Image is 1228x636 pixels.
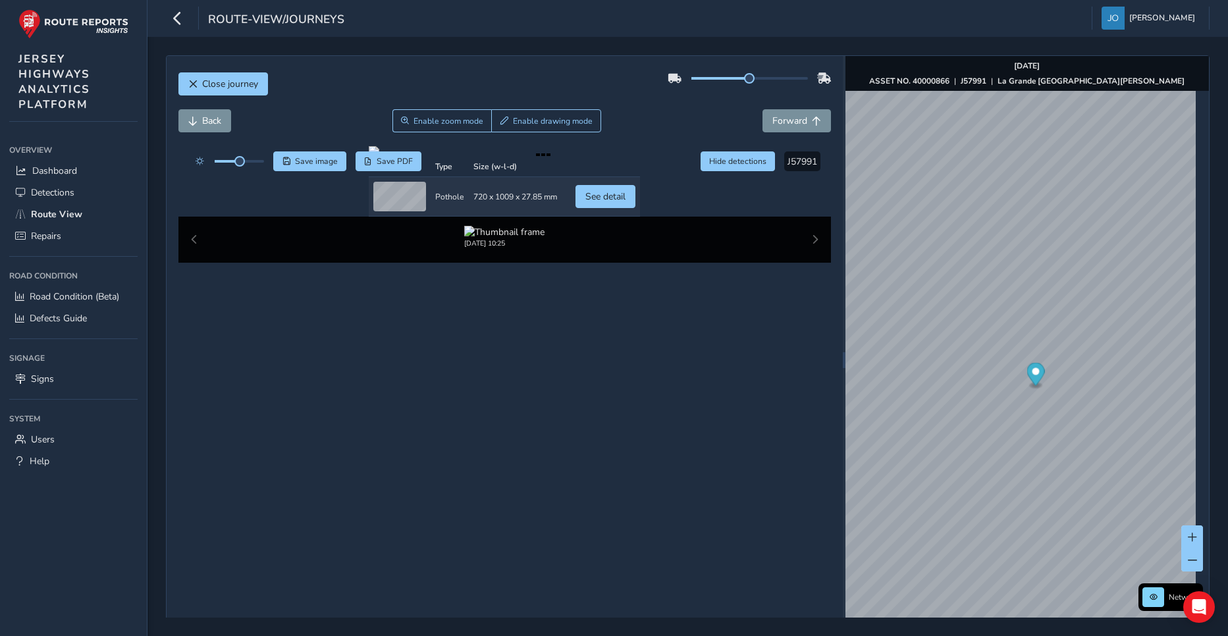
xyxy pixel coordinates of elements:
button: See detail [575,185,635,208]
a: Signs [9,368,138,390]
span: Detections [31,186,74,199]
span: Enable drawing mode [513,116,593,126]
img: diamond-layout [1102,7,1125,30]
span: Dashboard [32,165,77,177]
strong: J57991 [961,76,986,86]
span: JERSEY HIGHWAYS ANALYTICS PLATFORM [18,51,90,112]
div: [DATE] 10:25 [464,238,545,248]
td: 720 x 1009 x 27.85 mm [469,177,562,217]
strong: ASSET NO. 40000866 [869,76,949,86]
span: Defects Guide [30,312,87,325]
div: Road Condition [9,266,138,286]
button: Back [178,109,231,132]
span: Enable zoom mode [414,116,483,126]
a: Route View [9,203,138,225]
span: Signs [31,373,54,385]
button: PDF [356,151,422,171]
div: System [9,409,138,429]
span: Road Condition (Beta) [30,290,119,303]
span: J57991 [788,155,817,168]
td: Pothole [431,177,469,217]
a: Dashboard [9,160,138,182]
span: Forward [772,115,807,127]
strong: [DATE] [1014,61,1040,71]
span: Users [31,433,55,446]
span: Back [202,115,221,127]
button: Draw [491,109,601,132]
a: Repairs [9,225,138,247]
span: Close journey [202,78,258,90]
a: Users [9,429,138,450]
button: Close journey [178,72,268,95]
span: Save PDF [377,156,413,167]
a: Defects Guide [9,307,138,329]
a: Detections [9,182,138,203]
span: Hide detections [709,156,766,167]
div: Overview [9,140,138,160]
div: | | [869,76,1185,86]
strong: La Grande [GEOGRAPHIC_DATA][PERSON_NAME] [998,76,1185,86]
div: Map marker [1027,363,1044,390]
button: Save [273,151,346,171]
span: Save image [295,156,338,167]
button: Zoom [392,109,492,132]
span: Route View [31,208,82,221]
a: Road Condition (Beta) [9,286,138,307]
button: Forward [762,109,831,132]
div: Open Intercom Messenger [1183,591,1215,623]
img: rr logo [18,9,128,39]
img: Thumbnail frame [464,226,545,238]
span: See detail [585,190,626,203]
span: route-view/journeys [208,11,344,30]
span: Network [1169,592,1199,602]
span: [PERSON_NAME] [1129,7,1195,30]
button: Hide detections [701,151,776,171]
a: Help [9,450,138,472]
div: Signage [9,348,138,368]
span: Help [30,455,49,467]
span: Repairs [31,230,61,242]
button: [PERSON_NAME] [1102,7,1200,30]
